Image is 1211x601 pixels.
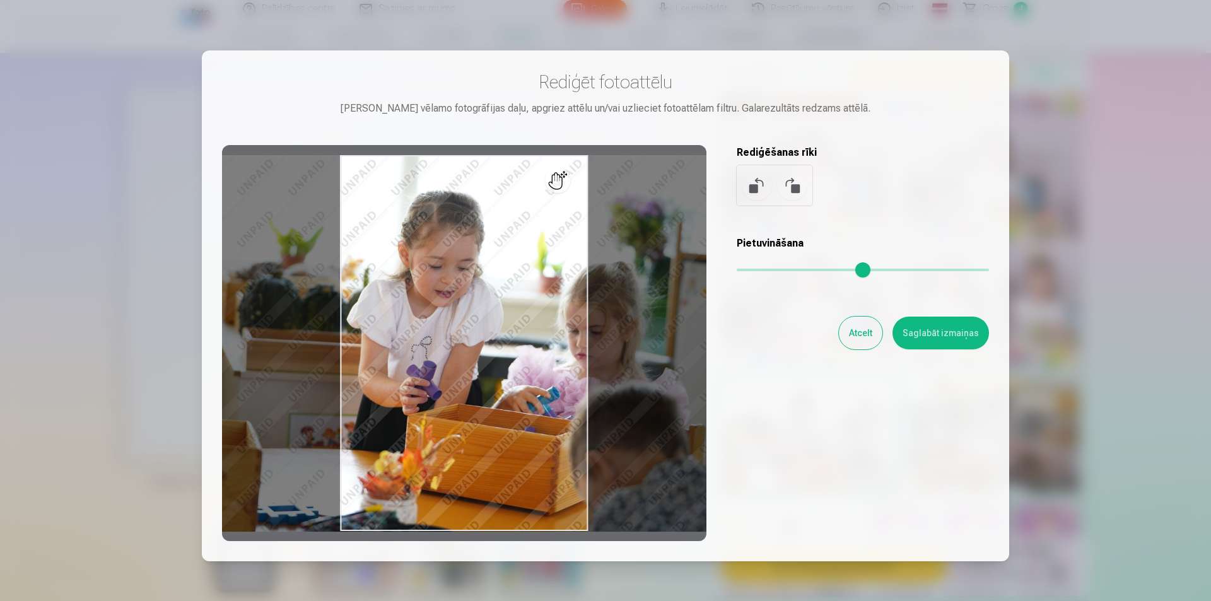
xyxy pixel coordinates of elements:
[222,71,989,93] h3: Rediģēt fotoattēlu
[737,236,989,251] h5: Pietuvināšana
[839,317,882,349] button: Atcelt
[222,101,989,116] div: [PERSON_NAME] vēlamo fotogrāfijas daļu, apgriez attēlu un/vai uzlieciet fotoattēlam filtru. Galar...
[737,145,989,160] h5: Rediģēšanas rīki
[892,317,989,349] button: Saglabāt izmaiņas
